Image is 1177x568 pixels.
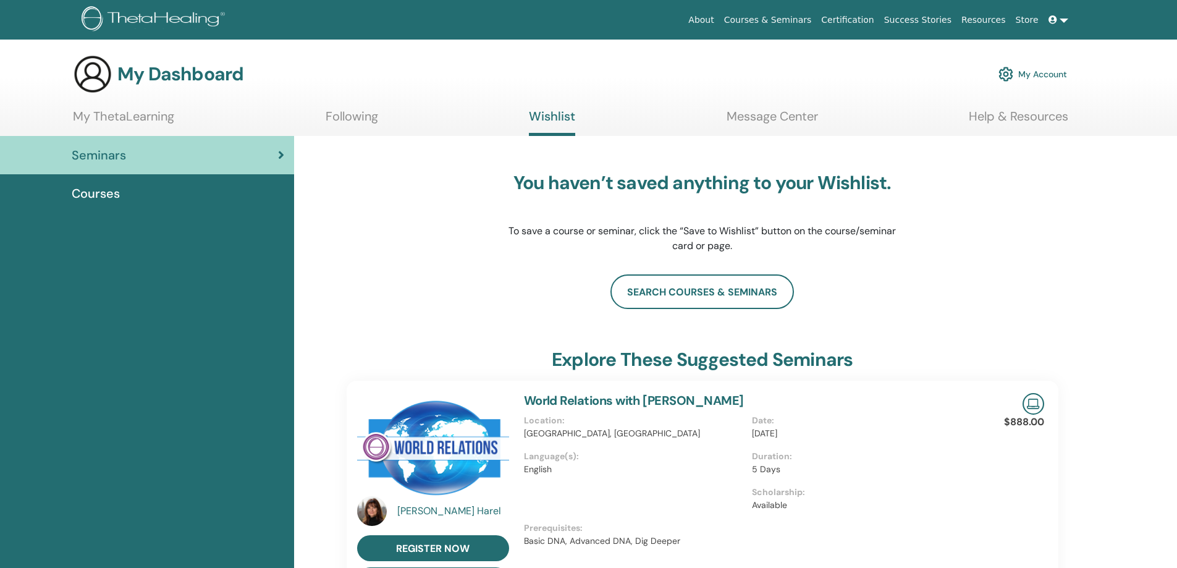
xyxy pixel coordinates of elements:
p: Location : [524,414,745,427]
a: Store [1011,9,1044,32]
h3: You haven’t saved anything to your Wishlist. [508,172,897,194]
a: World Relations with [PERSON_NAME] [524,392,744,409]
img: World Relations [357,393,509,500]
p: $888.00 [1004,415,1044,430]
p: Available [752,499,972,512]
p: To save a course or seminar, click the “Save to Wishlist” button on the course/seminar card or page. [508,224,897,253]
img: default.jpg [357,496,387,526]
a: Success Stories [879,9,956,32]
p: [GEOGRAPHIC_DATA], [GEOGRAPHIC_DATA] [524,427,745,440]
a: Resources [956,9,1011,32]
h3: My Dashboard [117,63,243,85]
a: Wishlist [529,109,575,136]
a: My Account [998,61,1067,88]
p: Language(s) : [524,450,745,463]
p: Date : [752,414,972,427]
a: Courses & Seminars [719,9,817,32]
p: English [524,463,745,476]
a: Certification [816,9,879,32]
a: My ThetaLearning [73,109,174,133]
a: Following [326,109,378,133]
a: About [683,9,719,32]
span: Seminars [72,146,126,164]
p: Prerequisites : [524,522,980,535]
span: Courses [72,184,120,203]
span: register now [396,542,470,555]
img: generic-user-icon.jpg [73,54,112,94]
img: cog.svg [998,64,1013,85]
a: register now [357,535,509,561]
p: [DATE] [752,427,972,440]
p: 5 Days [752,463,972,476]
img: logo.png [82,6,229,34]
a: Message Center [727,109,818,133]
a: search courses & seminars [610,274,794,309]
a: [PERSON_NAME] Harel [397,504,512,519]
p: Duration : [752,450,972,463]
p: Basic DNA, Advanced DNA, Dig Deeper [524,535,980,548]
a: Help & Resources [969,109,1068,133]
img: Live Online Seminar [1023,393,1044,415]
h3: explore these suggested seminars [552,349,853,371]
p: Scholarship : [752,486,972,499]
